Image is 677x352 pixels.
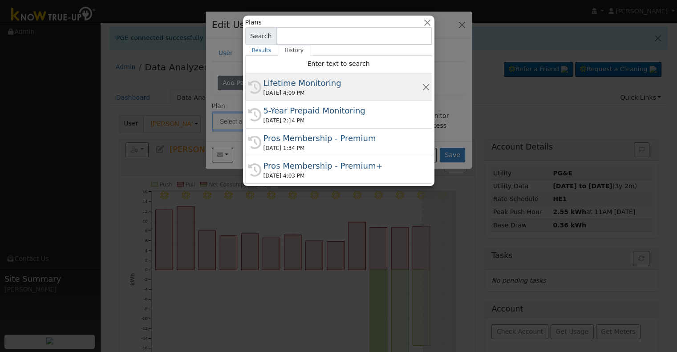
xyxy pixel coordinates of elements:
[264,77,422,89] div: Lifetime Monitoring
[248,108,261,121] i: History
[264,132,422,144] div: Pros Membership - Premium
[248,81,261,94] i: History
[264,89,422,97] div: [DATE] 4:09 PM
[264,105,422,117] div: 5-Year Prepaid Monitoring
[422,82,430,92] button: Remove this history
[264,117,422,125] div: [DATE] 2:14 PM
